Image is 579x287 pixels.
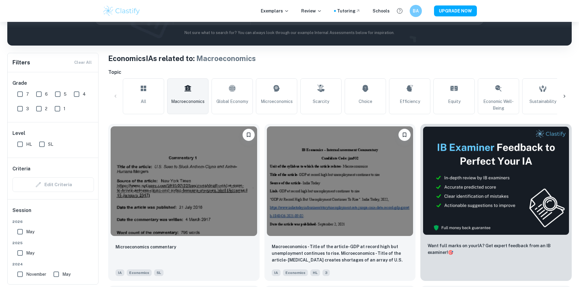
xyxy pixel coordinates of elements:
img: Clastify logo [102,5,141,17]
span: SL [154,269,164,276]
h1: Economics IAs related to: [108,53,572,64]
span: May [26,228,34,235]
h6: Session [12,207,94,219]
button: UPGRADE NOW [434,5,477,16]
span: Sustainability [529,98,556,105]
span: Economics [127,269,152,276]
a: Schools [373,8,390,14]
span: HL [26,141,32,148]
h6: BA [412,8,419,14]
span: SL [48,141,53,148]
span: HL [310,269,320,276]
span: IA [272,269,281,276]
h6: Grade [12,80,94,87]
a: BookmarkMacroeconomics - Title of the article- GDP at record high but unemployment continues to r... [264,124,416,281]
p: Want full marks on your IA ? Get expert feedback from an IB examiner! [428,242,564,256]
button: Help and Feedback [395,6,405,16]
span: May [62,271,71,278]
a: BookmarkMicroeconomics commentary IAEconomicsSL [108,124,260,281]
button: Bookmark [243,129,255,141]
span: Economic Well-Being [481,98,516,111]
span: 6 [45,91,48,97]
span: Economics [283,269,308,276]
p: Exemplars [261,8,289,14]
p: Review [301,8,322,14]
span: 🎯 [448,250,453,255]
span: All [141,98,146,105]
span: 4 [83,91,86,97]
h6: Criteria [12,165,30,173]
p: Macroeconomics - Title of the article- GDP at record high but unemployment continues to rise. Mic... [272,243,408,264]
p: Microeconomics commentary [115,244,176,250]
span: IA [115,269,124,276]
span: 3 [26,105,29,112]
span: 2024 [12,261,94,267]
h6: Level [12,130,94,137]
span: Macroeconomics [171,98,205,105]
button: BA [410,5,422,17]
h6: Topic [108,69,572,76]
span: Equity [448,98,460,105]
span: May [26,250,34,256]
span: 2026 [12,219,94,224]
span: 1 [64,105,65,112]
img: Economics IA example thumbnail: Macroeconomics - Title of the article- G [267,126,413,236]
span: 5 [64,91,67,97]
img: Economics IA example thumbnail: Microeconomics commentary [111,126,257,236]
span: 7 [26,91,29,97]
h6: Filters [12,58,30,67]
span: 2025 [12,240,94,246]
div: Criteria filters are unavailable when searching by topic [12,177,94,192]
p: Not sure what to search for? You can always look through our example Internal Assessments below f... [12,30,567,36]
button: Bookmark [398,129,411,141]
span: Choice [359,98,372,105]
span: Microeconomics [261,98,293,105]
a: Tutoring [337,8,360,14]
span: November [26,271,46,278]
a: ThumbnailWant full marks on yourIA? Get expert feedback from an IB examiner! [420,124,572,281]
span: 3 [322,269,330,276]
span: 2 [45,105,47,112]
span: Macroeconomics [196,54,256,63]
span: Scarcity [313,98,329,105]
span: Global Economy [216,98,248,105]
img: Thumbnail [423,126,569,235]
span: Efficiency [400,98,420,105]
